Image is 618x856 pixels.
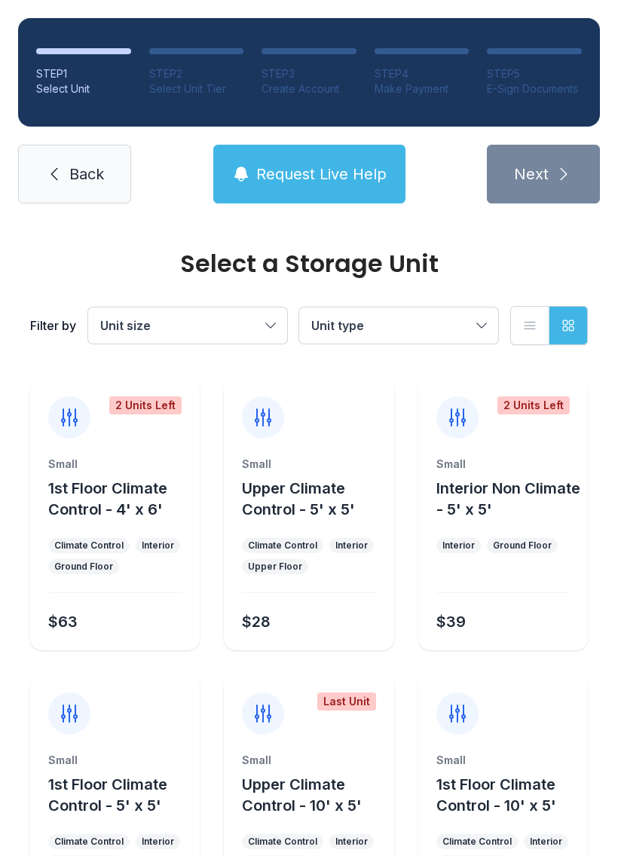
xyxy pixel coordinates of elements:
[109,396,182,414] div: 2 Units Left
[442,540,475,552] div: Interior
[514,164,549,185] span: Next
[436,478,582,520] button: Interior Non Climate - 5' x 5'
[100,318,151,333] span: Unit size
[36,66,131,81] div: STEP 1
[242,457,375,472] div: Small
[48,775,167,815] span: 1st Floor Climate Control - 5' x 5'
[88,307,287,344] button: Unit size
[493,540,552,552] div: Ground Floor
[248,540,317,552] div: Climate Control
[497,396,570,414] div: 2 Units Left
[149,66,244,81] div: STEP 2
[142,540,174,552] div: Interior
[436,753,570,768] div: Small
[248,836,317,848] div: Climate Control
[48,753,182,768] div: Small
[262,81,356,96] div: Create Account
[54,540,124,552] div: Climate Control
[54,836,124,848] div: Climate Control
[36,81,131,96] div: Select Unit
[48,457,182,472] div: Small
[335,540,368,552] div: Interior
[442,836,512,848] div: Climate Control
[242,774,387,816] button: Upper Climate Control - 10' x 5'
[30,316,76,335] div: Filter by
[317,692,376,711] div: Last Unit
[242,611,271,632] div: $28
[436,611,466,632] div: $39
[487,66,582,81] div: STEP 5
[248,561,302,573] div: Upper Floor
[299,307,498,344] button: Unit type
[436,457,570,472] div: Small
[375,81,470,96] div: Make Payment
[30,252,588,276] div: Select a Storage Unit
[242,479,355,518] span: Upper Climate Control - 5' x 5'
[256,164,387,185] span: Request Live Help
[436,774,582,816] button: 1st Floor Climate Control - 10' x 5'
[48,478,194,520] button: 1st Floor Climate Control - 4' x 6'
[436,479,580,518] span: Interior Non Climate - 5' x 5'
[54,561,113,573] div: Ground Floor
[149,81,244,96] div: Select Unit Tier
[530,836,562,848] div: Interior
[436,775,556,815] span: 1st Floor Climate Control - 10' x 5'
[311,318,364,333] span: Unit type
[242,753,375,768] div: Small
[375,66,470,81] div: STEP 4
[142,836,174,848] div: Interior
[242,775,362,815] span: Upper Climate Control - 10' x 5'
[262,66,356,81] div: STEP 3
[48,611,78,632] div: $63
[487,81,582,96] div: E-Sign Documents
[48,479,167,518] span: 1st Floor Climate Control - 4' x 6'
[242,478,387,520] button: Upper Climate Control - 5' x 5'
[48,774,194,816] button: 1st Floor Climate Control - 5' x 5'
[69,164,104,185] span: Back
[335,836,368,848] div: Interior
